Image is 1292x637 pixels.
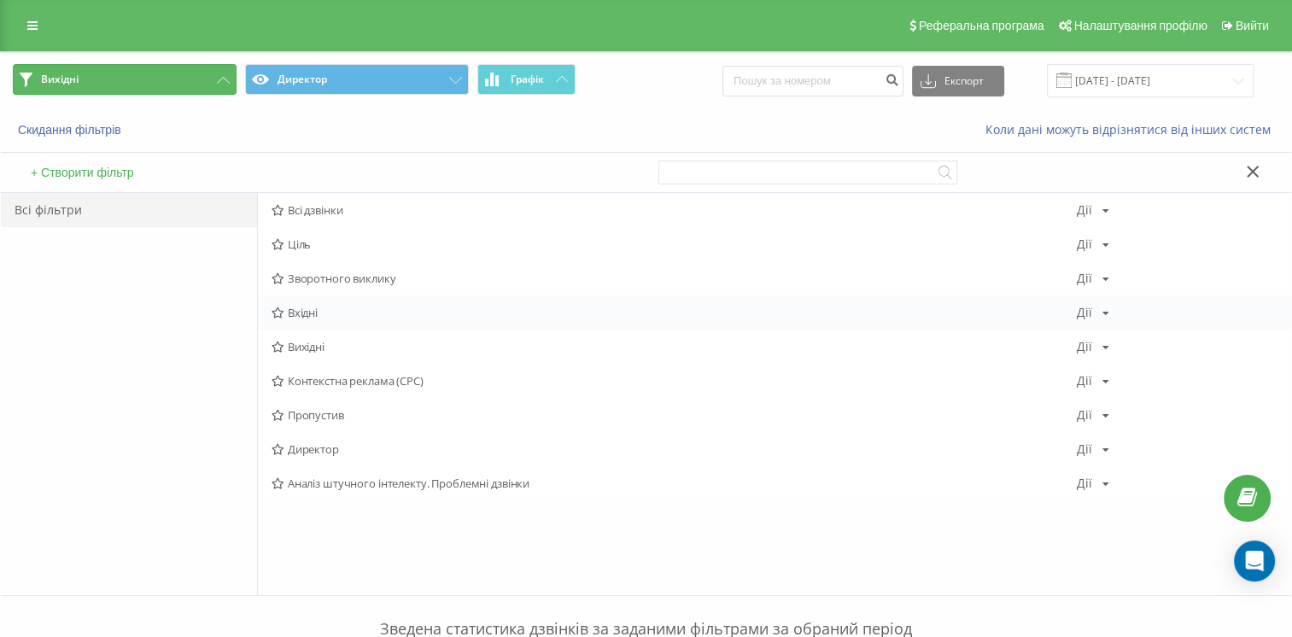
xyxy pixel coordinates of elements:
[278,73,327,86] font: Директор
[1076,204,1091,216] div: Дії
[26,165,139,180] button: + Створити фільтр
[288,341,324,353] font: Вихідні
[288,477,529,489] font: Аналіз штучного інтелекту. Проблемні дзвінки
[288,375,424,387] font: Контекстна реклама (CPC)
[1236,19,1269,32] span: Вийти
[1076,307,1091,318] div: Дії
[1076,238,1091,250] div: Дії
[1,193,257,227] div: Всі фільтри
[919,19,1044,32] span: Реферальна програма
[288,409,344,421] font: Пропустив
[1241,164,1266,182] button: Закрыть
[1234,541,1275,581] div: Відкрийте Intercom Messenger
[1076,477,1091,489] div: Дії
[1076,443,1091,455] div: Дії
[288,307,318,318] font: Вхідні
[985,121,1279,137] a: Коли дані можуть відрізнятися від інших систем
[912,66,1004,96] button: Експорт
[511,73,544,85] span: Графік
[13,122,130,137] button: Скидання фільтрів
[477,64,576,95] button: Графік
[1076,375,1091,387] div: Дії
[288,238,311,250] font: Ціль
[722,66,903,96] input: Пошук за номером
[41,73,79,86] span: Вихідні
[944,75,984,87] font: Експорт
[1076,272,1091,284] div: Дії
[13,64,237,95] button: Вихідні
[1076,409,1091,421] div: Дії
[288,443,339,455] font: Директор
[288,204,343,216] font: Всі дзвінки
[245,64,469,95] button: Директор
[1076,341,1091,353] div: Дії
[288,272,396,284] font: Зворотного виклику
[1074,19,1207,32] span: Налаштування профілю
